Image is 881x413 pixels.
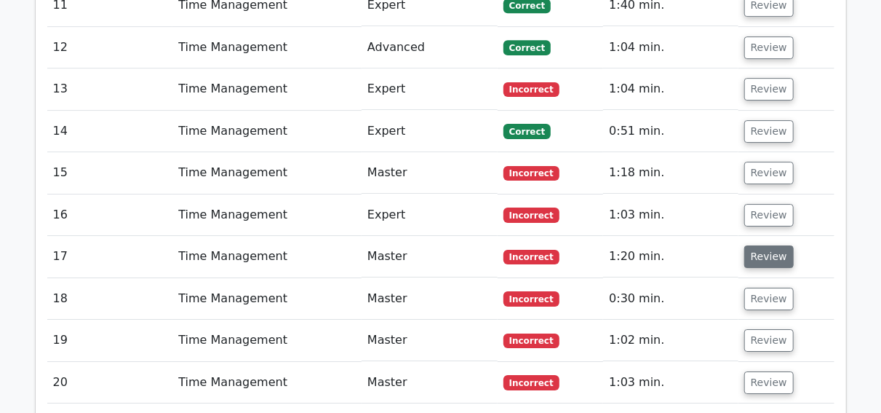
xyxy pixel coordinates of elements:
button: Review [744,162,794,184]
td: 14 [47,111,173,152]
td: Time Management [172,27,362,68]
td: 1:20 min. [603,236,738,278]
td: Master [362,278,498,320]
button: Review [744,36,794,59]
td: Master [362,236,498,278]
span: Incorrect [503,250,559,264]
td: Expert [362,194,498,236]
button: Review [744,288,794,310]
td: Time Management [172,362,362,404]
td: Master [362,362,498,404]
span: Incorrect [503,375,559,390]
td: 1:03 min. [603,362,738,404]
td: 12 [47,27,173,68]
td: 1:04 min. [603,27,738,68]
td: Time Management [172,152,362,194]
td: 1:03 min. [603,194,738,236]
td: Expert [362,111,498,152]
td: Master [362,152,498,194]
span: Incorrect [503,208,559,222]
span: Incorrect [503,334,559,348]
td: 1:04 min. [603,68,738,110]
td: 19 [47,320,173,361]
td: 0:30 min. [603,278,738,320]
td: Time Management [172,278,362,320]
td: Time Management [172,111,362,152]
td: Time Management [172,236,362,278]
span: Incorrect [503,291,559,306]
td: Time Management [172,194,362,236]
td: Expert [362,68,498,110]
button: Review [744,120,794,143]
td: 18 [47,278,173,320]
span: Correct [503,124,551,138]
td: Time Management [172,320,362,361]
span: Incorrect [503,82,559,97]
td: 20 [47,362,173,404]
button: Review [744,329,794,352]
td: 13 [47,68,173,110]
button: Review [744,204,794,227]
td: 17 [47,236,173,278]
td: 16 [47,194,173,236]
button: Review [744,245,794,268]
td: 1:18 min. [603,152,738,194]
td: 15 [47,152,173,194]
td: Time Management [172,68,362,110]
td: 1:02 min. [603,320,738,361]
td: Advanced [362,27,498,68]
button: Review [744,78,794,101]
td: Master [362,320,498,361]
button: Review [744,371,794,394]
td: 0:51 min. [603,111,738,152]
span: Correct [503,40,551,55]
span: Incorrect [503,166,559,181]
